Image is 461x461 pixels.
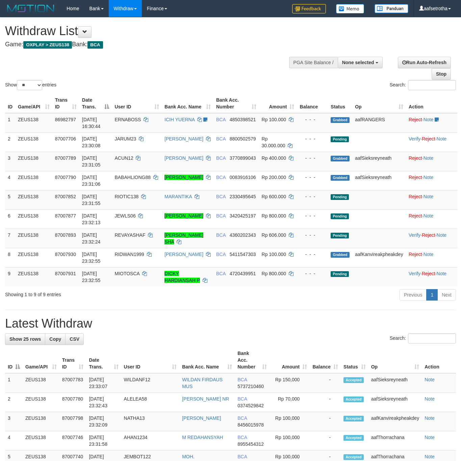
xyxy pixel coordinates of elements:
[114,136,136,142] span: JARUM23
[424,213,434,219] a: Note
[55,175,76,180] span: 87007790
[300,174,325,181] div: - - -
[213,94,259,113] th: Bank Acc. Number: activate to sort column ascending
[121,412,180,431] td: NATHA13
[49,336,61,342] span: Copy
[300,155,325,161] div: - - -
[15,132,52,152] td: ZEUS138
[310,373,341,393] td: -
[409,213,422,219] a: Reject
[5,24,301,38] h1: Withdraw List
[230,194,256,199] span: Copy 2330495645 to clipboard
[408,80,456,90] input: Search:
[164,117,195,122] a: ICIH YUERNA
[368,373,422,393] td: aafSieksreyneath
[86,431,121,451] td: [DATE] 23:31:58
[121,431,180,451] td: AHAN1234
[262,175,286,180] span: Rp 200.000
[216,271,226,276] span: BCA
[270,412,310,431] td: Rp 100,000
[237,454,247,459] span: BCA
[437,271,447,276] a: Note
[164,232,203,245] a: [PERSON_NAME] SHA
[114,175,151,180] span: BABAHLIONG88
[343,377,364,383] span: Accepted
[259,94,297,113] th: Amount: activate to sort column ascending
[164,213,203,219] a: [PERSON_NAME]
[422,232,435,238] a: Reject
[331,136,349,142] span: Pending
[300,193,325,200] div: - - -
[292,4,326,14] img: Feedback.jpg
[15,113,52,133] td: ZEUS138
[15,94,52,113] th: Game/API: activate to sort column ascending
[343,416,364,421] span: Accepted
[400,289,427,301] a: Previous
[437,136,447,142] a: Note
[182,415,221,421] a: [PERSON_NAME]
[9,336,41,342] span: Show 25 rows
[82,213,101,225] span: [DATE] 23:32:13
[409,175,422,180] a: Reject
[406,267,457,286] td: · ·
[164,155,203,161] a: [PERSON_NAME]
[121,373,180,393] td: WILDANF12
[270,347,310,373] th: Amount: activate to sort column ascending
[15,267,52,286] td: ZEUS138
[297,94,328,113] th: Balance
[114,271,139,276] span: MIOTOSCA
[59,373,86,393] td: 87007783
[424,252,434,257] a: Note
[262,271,286,276] span: Rp 800.000
[424,155,434,161] a: Note
[406,248,457,267] td: ·
[114,194,138,199] span: RIOTIC138
[230,117,256,122] span: Copy 4850398521 to clipboard
[55,117,76,122] span: 86982797
[216,175,226,180] span: BCA
[300,251,325,258] div: - - -
[55,194,76,199] span: 87007852
[82,271,101,283] span: [DATE] 23:32:55
[23,41,72,49] span: OXPLAY > ZEUS138
[216,117,226,122] span: BCA
[5,248,15,267] td: 8
[424,175,434,180] a: Note
[409,232,420,238] a: Verify
[406,132,457,152] td: · ·
[310,431,341,451] td: -
[262,117,286,122] span: Rp 100.000
[409,136,420,142] a: Verify
[409,155,422,161] a: Reject
[409,194,422,199] a: Reject
[52,94,79,113] th: Trans ID: activate to sort column ascending
[79,94,112,113] th: Date Trans.: activate to sort column descending
[5,229,15,248] td: 7
[86,412,121,431] td: [DATE] 23:32:09
[82,175,101,187] span: [DATE] 23:31:06
[237,384,264,389] span: Copy 5737210460 to clipboard
[82,136,101,148] span: [DATE] 23:30:08
[121,393,180,412] td: ALELEA58
[270,373,310,393] td: Rp 150,000
[262,194,286,199] span: Rp 600.000
[424,117,434,122] a: Note
[5,132,15,152] td: 2
[331,252,350,258] span: Grabbed
[121,347,180,373] th: User ID: activate to sort column ascending
[300,116,325,123] div: - - -
[425,396,435,402] a: Note
[390,80,456,90] label: Search:
[343,396,364,402] span: Accepted
[216,194,226,199] span: BCA
[331,271,349,277] span: Pending
[437,232,447,238] a: Note
[65,333,84,345] a: CSV
[15,248,52,267] td: ZEUS138
[368,412,422,431] td: aafKanvireakpheakdey
[55,271,76,276] span: 87007931
[55,155,76,161] span: 87007789
[343,454,364,460] span: Accepted
[408,333,456,343] input: Search:
[114,252,144,257] span: RIDWAN1999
